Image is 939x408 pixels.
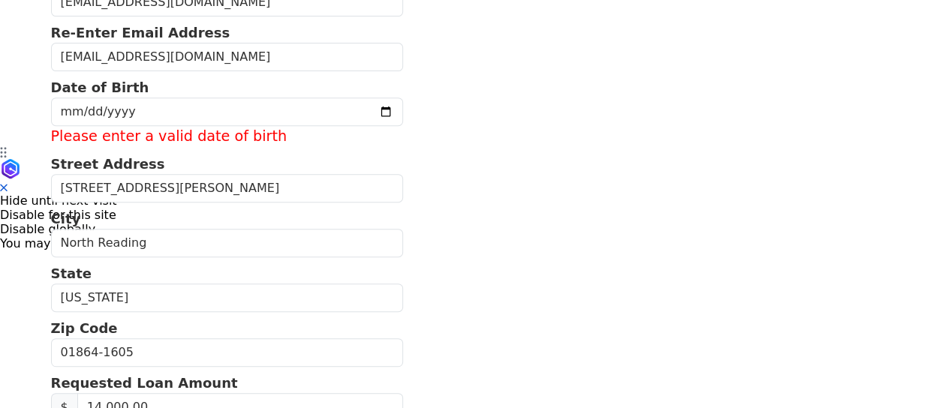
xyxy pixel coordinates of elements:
[51,320,118,336] strong: Zip Code
[51,375,238,391] strong: Requested Loan Amount
[51,25,230,40] strong: Re-Enter Email Address
[51,126,404,148] label: Please enter a valid date of birth
[51,156,165,172] strong: Street Address
[51,265,92,281] strong: State
[51,174,404,202] input: Street Address
[51,43,404,71] input: Re-Enter Email Address
[51,338,404,367] input: Zip Code
[51,211,81,226] strong: City
[51,229,404,257] input: City
[51,79,149,95] strong: Date of Birth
